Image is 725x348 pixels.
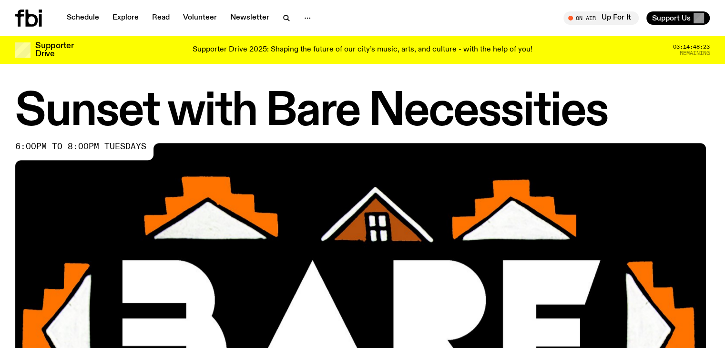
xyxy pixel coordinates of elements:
[177,11,223,25] a: Volunteer
[35,42,73,58] h3: Supporter Drive
[15,143,146,151] span: 6:00pm to 8:00pm tuesdays
[680,51,710,56] span: Remaining
[107,11,144,25] a: Explore
[673,44,710,50] span: 03:14:48:23
[61,11,105,25] a: Schedule
[193,46,532,54] p: Supporter Drive 2025: Shaping the future of our city’s music, arts, and culture - with the help o...
[15,91,710,133] h1: Sunset with Bare Necessities
[646,11,710,25] button: Support Us
[563,11,639,25] button: On AirUp For It
[652,14,691,22] span: Support Us
[146,11,175,25] a: Read
[225,11,275,25] a: Newsletter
